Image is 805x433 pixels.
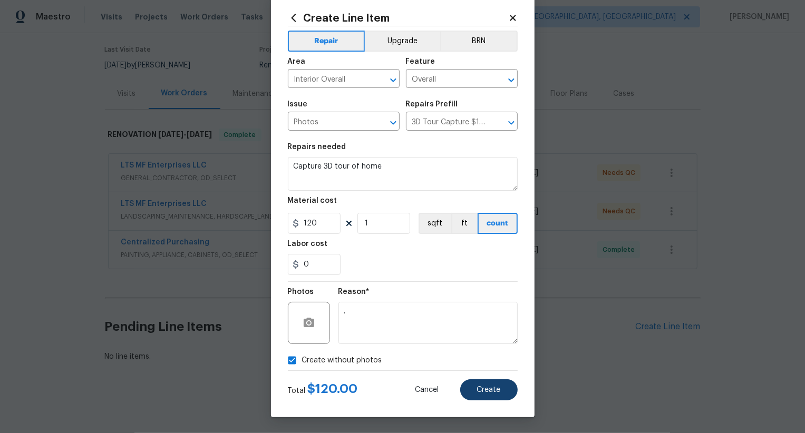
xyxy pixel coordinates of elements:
span: Create without photos [302,355,382,366]
h5: Feature [406,58,435,65]
textarea: . [338,302,518,344]
span: Cancel [415,386,439,394]
button: Create [460,379,518,400]
button: Upgrade [365,31,440,52]
button: Repair [288,31,365,52]
button: Cancel [399,379,456,400]
span: Create [477,386,501,394]
button: Open [504,73,519,87]
button: Open [504,115,519,130]
h2: Create Line Item [288,12,508,24]
button: sqft [419,213,451,234]
h5: Repairs needed [288,143,346,151]
button: count [478,213,518,234]
button: Open [386,115,401,130]
h5: Issue [288,101,308,108]
textarea: Capture 3D tour of home [288,157,518,191]
h5: Reason* [338,288,370,296]
span: $ 120.00 [308,382,358,395]
div: Total [288,383,358,396]
h5: Labor cost [288,240,328,248]
h5: Area [288,58,306,65]
h5: Repairs Prefill [406,101,458,108]
button: ft [451,213,478,234]
button: BRN [440,31,518,52]
h5: Photos [288,288,314,296]
h5: Material cost [288,197,337,204]
button: Open [386,73,401,87]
